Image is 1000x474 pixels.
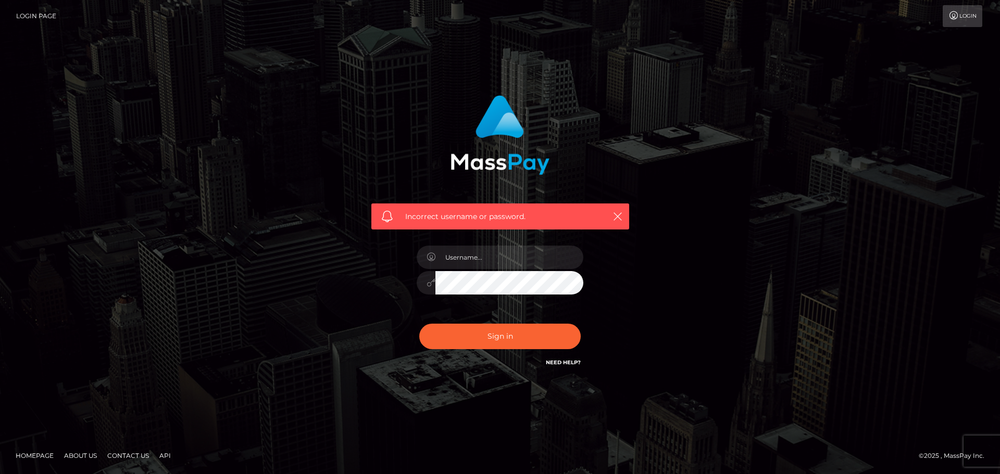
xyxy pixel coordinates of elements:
[405,211,595,222] span: Incorrect username or password.
[60,447,101,464] a: About Us
[919,450,992,462] div: © 2025 , MassPay Inc.
[11,447,58,464] a: Homepage
[155,447,175,464] a: API
[451,95,549,175] img: MassPay Login
[419,324,581,349] button: Sign in
[546,359,581,366] a: Need Help?
[16,5,56,27] a: Login Page
[435,246,583,269] input: Username...
[103,447,153,464] a: Contact Us
[943,5,982,27] a: Login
